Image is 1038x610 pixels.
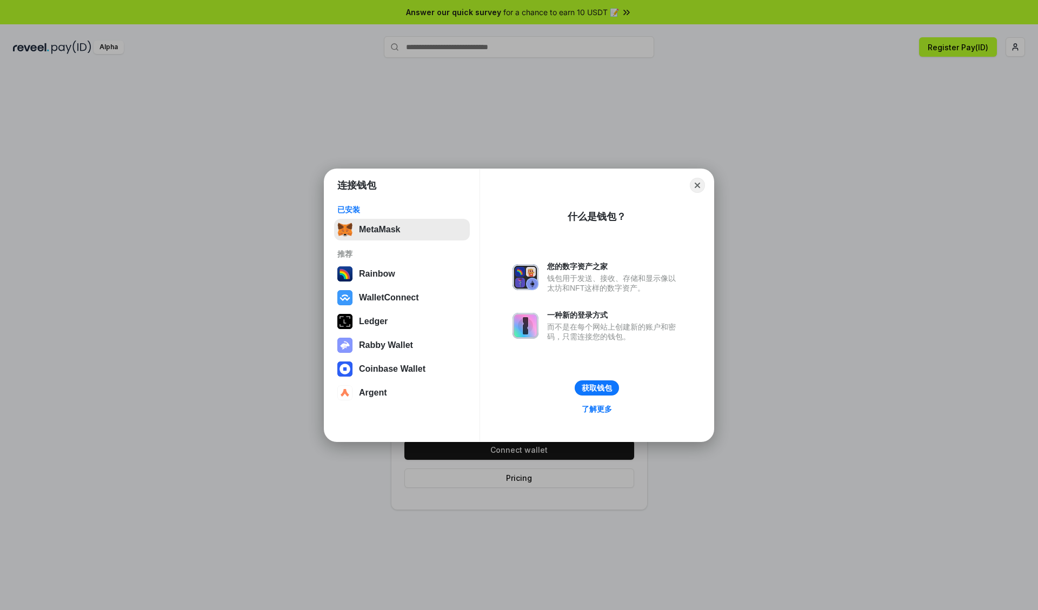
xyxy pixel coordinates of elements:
[359,225,400,234] div: MetaMask
[547,262,681,271] div: 您的数字资产之家
[359,340,413,350] div: Rabby Wallet
[513,264,538,290] img: svg+xml,%3Csvg%20xmlns%3D%22http%3A%2F%2Fwww.w3.org%2F2000%2Fsvg%22%20fill%3D%22none%22%20viewBox...
[359,388,387,398] div: Argent
[547,310,681,320] div: 一种新的登录方式
[334,358,470,380] button: Coinbase Wallet
[337,266,352,281] img: svg+xml,%3Csvg%20width%3D%22120%22%20height%3D%22120%22%20viewBox%3D%220%200%20120%20120%22%20fil...
[690,178,705,193] button: Close
[359,364,425,374] div: Coinbase Wallet
[337,179,376,192] h1: 连接钱包
[334,219,470,240] button: MetaMask
[334,382,470,404] button: Argent
[547,322,681,341] div: 而不是在每个网站上创建新的账户和密码，只需连接您的钱包。
[359,317,388,326] div: Ledger
[334,287,470,309] button: WalletConnect
[547,273,681,293] div: 钱包用于发送、接收、存储和显示像以太坊和NFT这样的数字资产。
[337,249,467,259] div: 推荐
[337,361,352,377] img: svg+xml,%3Csvg%20width%3D%2228%22%20height%3D%2228%22%20viewBox%3D%220%200%2028%2028%22%20fill%3D...
[337,222,352,237] img: svg+xml,%3Csvg%20fill%3D%22none%22%20height%3D%2233%22%20viewBox%3D%220%200%2035%2033%22%20width%...
[568,210,626,223] div: 什么是钱包？
[575,380,619,396] button: 获取钱包
[337,290,352,305] img: svg+xml,%3Csvg%20width%3D%2228%22%20height%3D%2228%22%20viewBox%3D%220%200%2028%2028%22%20fill%3D...
[334,263,470,285] button: Rainbow
[337,205,467,214] div: 已安装
[359,269,395,279] div: Rainbow
[337,385,352,400] img: svg+xml,%3Csvg%20width%3D%2228%22%20height%3D%2228%22%20viewBox%3D%220%200%2028%2028%22%20fill%3D...
[582,404,612,414] div: 了解更多
[334,334,470,356] button: Rabby Wallet
[575,402,618,416] a: 了解更多
[513,313,538,339] img: svg+xml,%3Csvg%20xmlns%3D%22http%3A%2F%2Fwww.w3.org%2F2000%2Fsvg%22%20fill%3D%22none%22%20viewBox...
[337,314,352,329] img: svg+xml,%3Csvg%20xmlns%3D%22http%3A%2F%2Fwww.w3.org%2F2000%2Fsvg%22%20width%3D%2228%22%20height%3...
[334,311,470,332] button: Ledger
[359,293,419,303] div: WalletConnect
[337,338,352,353] img: svg+xml,%3Csvg%20xmlns%3D%22http%3A%2F%2Fwww.w3.org%2F2000%2Fsvg%22%20fill%3D%22none%22%20viewBox...
[582,383,612,393] div: 获取钱包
